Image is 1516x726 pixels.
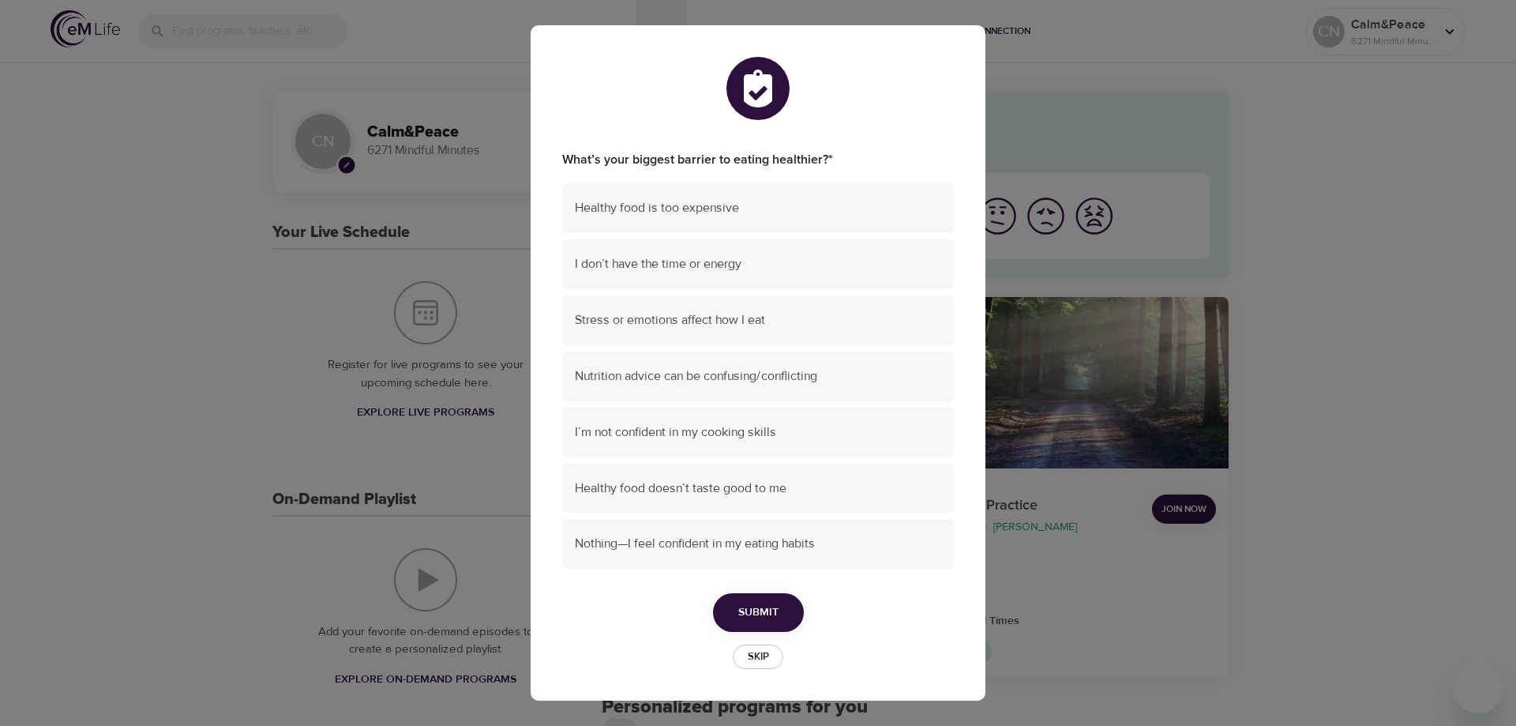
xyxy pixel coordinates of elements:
[575,423,941,442] span: I’m not confident in my cooking skills
[562,151,954,169] label: What’s your biggest barrier to eating healthier?
[575,480,941,498] span: Healthy food doesn’t taste good to me
[575,367,941,386] span: Nutrition advice can be confusing/conflicting
[741,648,775,666] span: Skip
[738,603,779,623] span: Submit
[575,311,941,329] span: Stress or emotions affect how I eat
[733,645,783,669] button: Skip
[575,199,941,217] span: Healthy food is too expensive
[575,535,941,553] span: Nothing—I feel confident in my eating habits
[575,255,941,273] span: I don’t have the time or energy
[713,593,804,632] button: Submit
